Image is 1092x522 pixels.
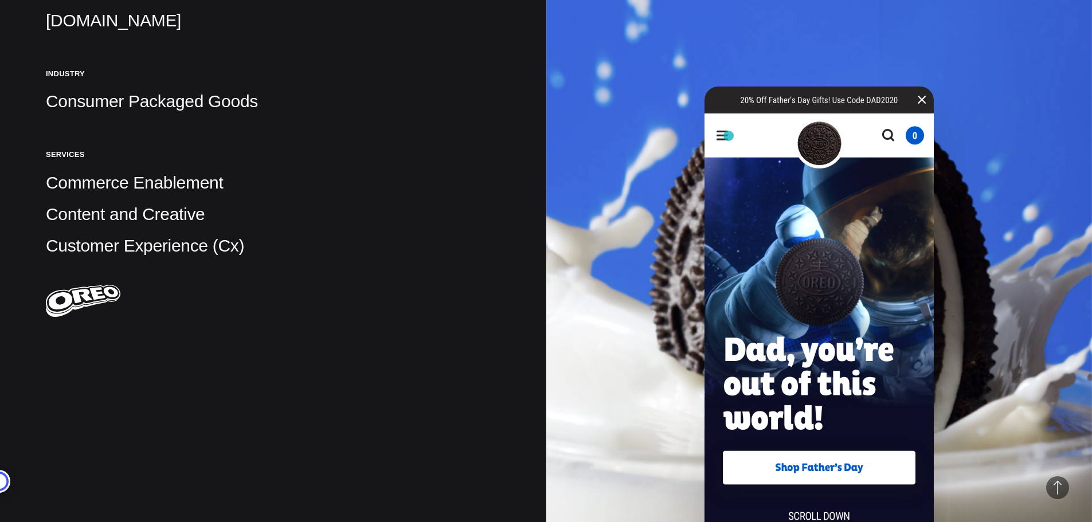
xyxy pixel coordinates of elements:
p: Content and Creative [46,203,500,226]
p: Commerce Enablement [46,171,500,194]
p: Customer Experience (Cx) [46,234,500,257]
h5: Industry [46,69,500,79]
h5: Services [46,150,500,159]
p: [DOMAIN_NAME] [46,9,500,32]
p: Consumer Packaged Goods [46,90,500,113]
button: Back to Top [1046,476,1069,499]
